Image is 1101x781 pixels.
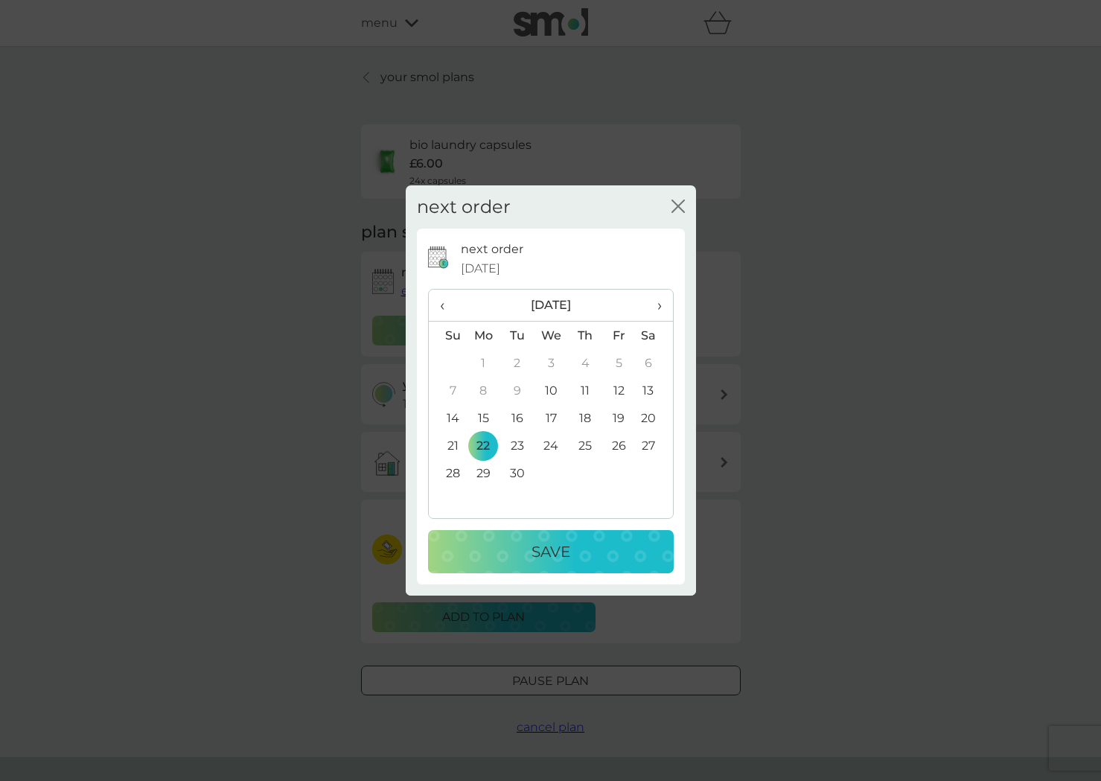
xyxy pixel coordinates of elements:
[467,322,501,350] th: Mo
[500,404,534,432] td: 16
[467,459,501,487] td: 29
[635,322,672,350] th: Sa
[635,349,672,377] td: 6
[467,290,636,322] th: [DATE]
[467,377,501,404] td: 8
[467,432,501,459] td: 22
[467,404,501,432] td: 15
[461,259,500,278] span: [DATE]
[500,322,534,350] th: Tu
[532,540,570,564] p: Save
[429,322,467,350] th: Su
[467,349,501,377] td: 1
[602,322,636,350] th: Fr
[635,377,672,404] td: 13
[568,349,601,377] td: 4
[429,404,467,432] td: 14
[635,404,672,432] td: 20
[500,432,534,459] td: 23
[602,377,636,404] td: 12
[568,377,601,404] td: 11
[534,377,568,404] td: 10
[500,349,534,377] td: 2
[646,290,661,321] span: ›
[602,404,636,432] td: 19
[602,349,636,377] td: 5
[440,290,456,321] span: ‹
[534,404,568,432] td: 17
[568,404,601,432] td: 18
[417,197,511,218] h2: next order
[568,322,601,350] th: Th
[428,530,674,573] button: Save
[534,432,568,459] td: 24
[635,432,672,459] td: 27
[500,377,534,404] td: 9
[568,432,601,459] td: 25
[429,377,467,404] td: 7
[429,459,467,487] td: 28
[534,322,568,350] th: We
[671,200,685,215] button: close
[461,240,523,259] p: next order
[500,459,534,487] td: 30
[534,349,568,377] td: 3
[602,432,636,459] td: 26
[429,432,467,459] td: 21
